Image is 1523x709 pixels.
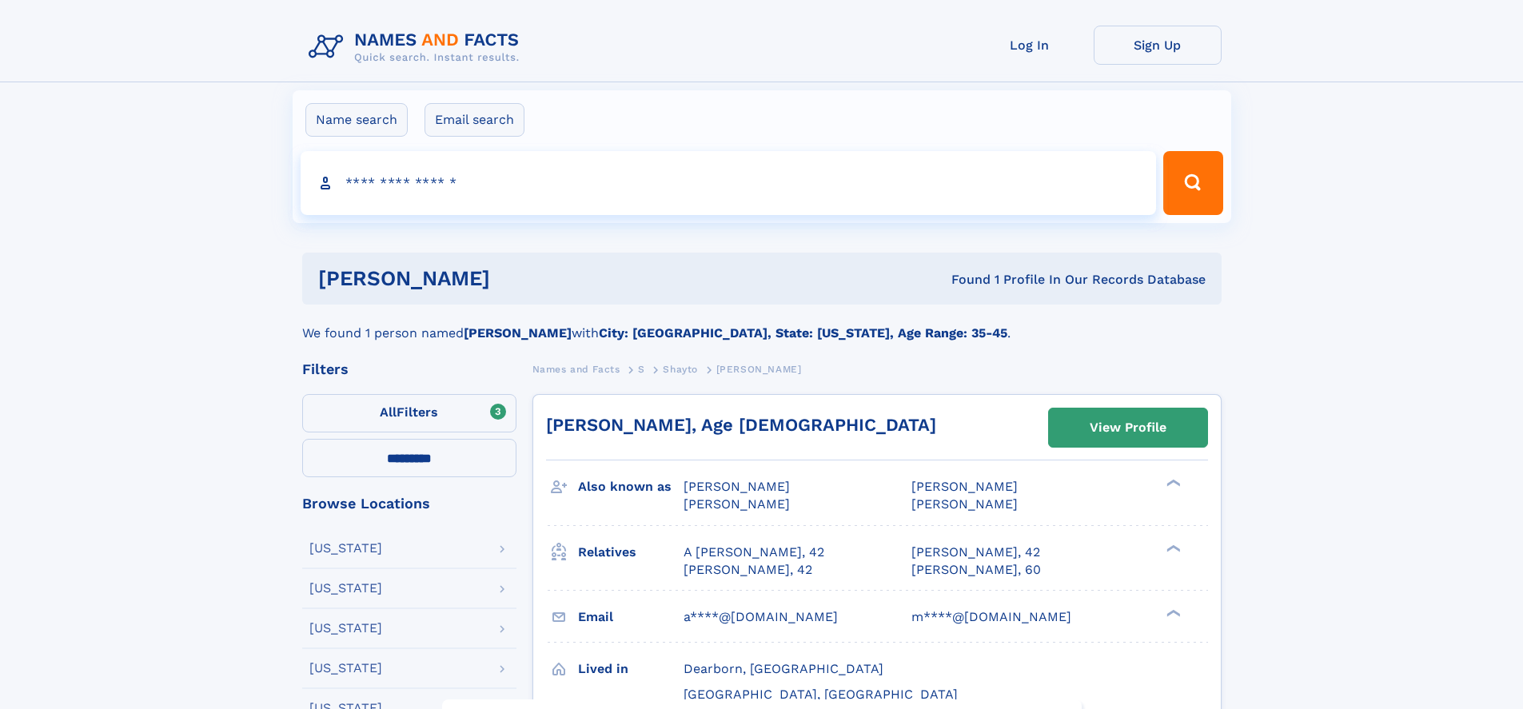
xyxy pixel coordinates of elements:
[911,479,1018,494] span: [PERSON_NAME]
[684,496,790,512] span: [PERSON_NAME]
[309,582,382,595] div: [US_STATE]
[302,394,516,432] label: Filters
[309,622,382,635] div: [US_STATE]
[1162,543,1182,553] div: ❯
[546,415,936,435] a: [PERSON_NAME], Age [DEMOGRAPHIC_DATA]
[578,473,684,500] h3: Also known as
[425,103,524,137] label: Email search
[1163,151,1222,215] button: Search Button
[302,305,1222,343] div: We found 1 person named with .
[684,479,790,494] span: [PERSON_NAME]
[911,496,1018,512] span: [PERSON_NAME]
[911,544,1040,561] a: [PERSON_NAME], 42
[684,687,958,702] span: [GEOGRAPHIC_DATA], [GEOGRAPHIC_DATA]
[318,269,721,289] h1: [PERSON_NAME]
[578,539,684,566] h3: Relatives
[911,561,1041,579] a: [PERSON_NAME], 60
[532,359,620,379] a: Names and Facts
[578,655,684,683] h3: Lived in
[966,26,1094,65] a: Log In
[684,544,824,561] a: A [PERSON_NAME], 42
[309,542,382,555] div: [US_STATE]
[1162,478,1182,488] div: ❯
[302,26,532,69] img: Logo Names and Facts
[663,359,698,379] a: Shayto
[302,496,516,511] div: Browse Locations
[638,364,645,375] span: S
[684,661,883,676] span: Dearborn, [GEOGRAPHIC_DATA]
[1090,409,1166,446] div: View Profile
[716,364,802,375] span: [PERSON_NAME]
[578,603,684,631] h3: Email
[638,359,645,379] a: S
[599,325,1007,341] b: City: [GEOGRAPHIC_DATA], State: [US_STATE], Age Range: 35-45
[464,325,572,341] b: [PERSON_NAME]
[1162,607,1182,618] div: ❯
[1094,26,1222,65] a: Sign Up
[663,364,698,375] span: Shayto
[720,271,1206,289] div: Found 1 Profile In Our Records Database
[309,662,382,675] div: [US_STATE]
[302,362,516,376] div: Filters
[380,404,397,420] span: All
[1049,408,1207,447] a: View Profile
[305,103,408,137] label: Name search
[684,561,812,579] a: [PERSON_NAME], 42
[301,151,1157,215] input: search input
